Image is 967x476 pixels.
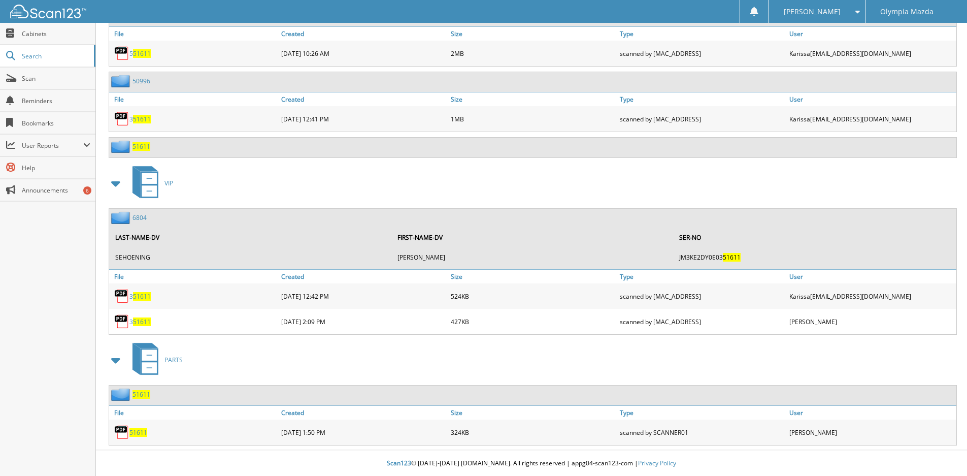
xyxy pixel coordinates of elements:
img: PDF.png [114,111,129,126]
div: Karissa [EMAIL_ADDRESS][DOMAIN_NAME] [787,109,956,129]
a: User [787,27,956,41]
a: File [109,406,279,420]
div: 1MB [448,109,618,129]
div: scanned by [MAC_ADDRESS] [617,109,787,129]
a: Created [279,92,448,106]
a: 351611 [129,292,151,301]
a: Size [448,27,618,41]
div: Karissa [EMAIL_ADDRESS][DOMAIN_NAME] [787,43,956,64]
img: PDF.png [114,425,129,440]
a: 51611 [132,390,150,399]
div: [PERSON_NAME] [787,422,956,442]
a: Created [279,27,448,41]
div: 427KB [448,311,618,332]
span: Scan [22,74,90,83]
div: [DATE] 2:09 PM [279,311,448,332]
img: PDF.png [114,314,129,329]
div: [DATE] 12:41 PM [279,109,448,129]
div: scanned by [MAC_ADDRESS] [617,286,787,306]
img: folder2.png [111,211,132,224]
a: Privacy Policy [638,459,676,467]
span: PARTS [164,356,183,364]
span: User Reports [22,141,83,150]
div: [DATE] 12:42 PM [279,286,448,306]
span: Announcements [22,186,90,195]
a: Size [448,92,618,106]
a: User [787,406,956,420]
a: VIP [126,163,173,203]
a: Type [617,92,787,106]
span: Olympia Mazda [880,9,933,15]
a: File [109,92,279,106]
th: FIRST-NAME-DV [392,227,674,248]
a: Created [279,270,448,283]
div: scanned by [MAC_ADDRESS] [617,311,787,332]
a: 51611 [129,428,147,437]
a: 50996 [132,77,150,85]
a: PARTS [126,340,183,380]
div: 6 [83,186,91,195]
div: 524KB [448,286,618,306]
a: 551611 [129,49,151,58]
img: scan123-logo-white.svg [10,5,86,18]
td: [PERSON_NAME] [392,249,674,266]
a: 351611 [129,115,151,123]
div: [PERSON_NAME] [787,311,956,332]
div: [DATE] 10:26 AM [279,43,448,64]
div: 324KB [448,422,618,442]
span: Bookmarks [22,119,90,128]
a: Size [448,406,618,420]
a: Type [617,27,787,41]
span: Search [22,52,89,60]
div: 2MB [448,43,618,64]
th: LAST-NAME-DV [110,227,391,248]
div: scanned by SCANNER01 [617,422,787,442]
span: Scan123 [387,459,411,467]
img: PDF.png [114,289,129,304]
img: folder2.png [111,75,132,87]
span: 51611 [133,49,151,58]
td: JM3KE2DY0E03 [674,249,955,266]
span: [PERSON_NAME] [784,9,841,15]
a: User [787,92,956,106]
img: PDF.png [114,46,129,61]
div: scanned by [MAC_ADDRESS] [617,43,787,64]
span: Cabinets [22,29,90,38]
img: folder2.png [111,388,132,401]
a: User [787,270,956,283]
span: Help [22,164,90,172]
a: 351611 [129,318,151,326]
a: Type [617,406,787,420]
span: 51611 [133,115,151,123]
a: 6804 [132,213,147,222]
th: SER-NO [674,227,955,248]
a: File [109,27,279,41]
div: [DATE] 1:50 PM [279,422,448,442]
span: Reminders [22,97,90,105]
span: 51611 [723,253,741,262]
div: © [DATE]-[DATE] [DOMAIN_NAME]. All rights reserved | appg04-scan123-com | [96,451,967,476]
span: VIP [164,179,173,187]
a: 51611 [132,142,150,151]
a: Size [448,270,618,283]
div: Karissa [EMAIL_ADDRESS][DOMAIN_NAME] [787,286,956,306]
a: Type [617,270,787,283]
td: SEHOENING [110,249,391,266]
a: Created [279,406,448,420]
img: folder2.png [111,140,132,153]
span: 51611 [133,318,151,326]
a: File [109,270,279,283]
span: 51611 [133,292,151,301]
